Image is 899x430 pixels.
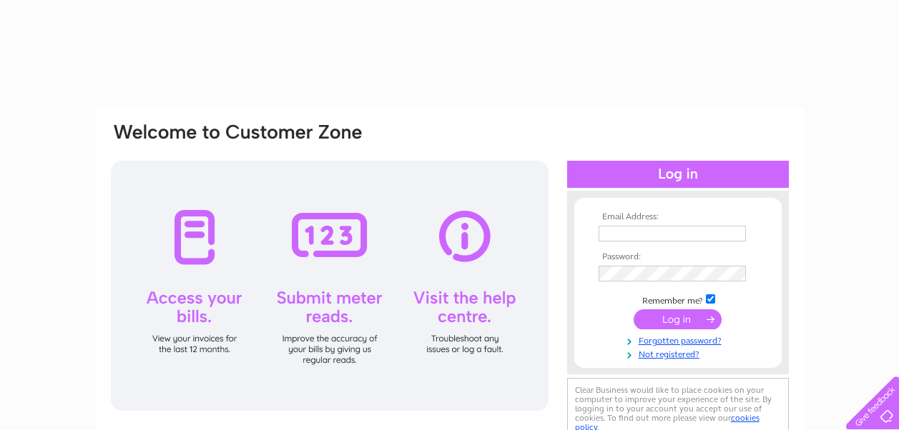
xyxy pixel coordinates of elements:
[599,346,761,360] a: Not registered?
[599,333,761,346] a: Forgotten password?
[634,309,722,329] input: Submit
[595,252,761,262] th: Password:
[595,292,761,306] td: Remember me?
[595,212,761,222] th: Email Address:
